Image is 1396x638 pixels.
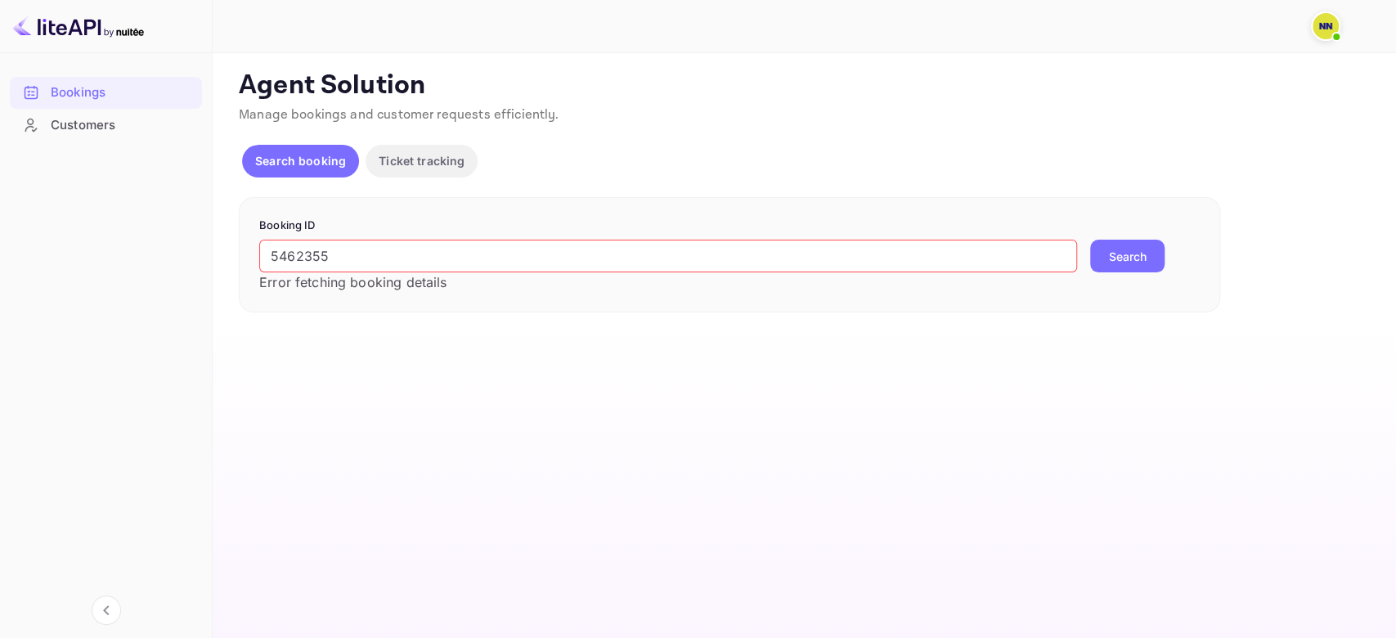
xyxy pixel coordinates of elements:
span: Manage bookings and customer requests efficiently. [239,106,559,124]
input: Enter Booking ID (e.g., 63782194) [259,240,1077,272]
p: Error fetching booking details [259,272,1077,292]
p: Booking ID [259,218,1200,234]
div: Bookings [51,83,194,102]
p: Agent Solution [239,70,1367,102]
img: LiteAPI logo [13,13,144,39]
div: Bookings [10,77,202,109]
div: Customers [10,110,202,142]
div: Customers [51,116,194,135]
p: Search booking [255,152,346,169]
p: Ticket tracking [379,152,465,169]
a: Bookings [10,77,202,107]
a: Customers [10,110,202,140]
button: Search [1090,240,1165,272]
img: N/A N/A [1313,13,1339,39]
button: Collapse navigation [92,595,121,625]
